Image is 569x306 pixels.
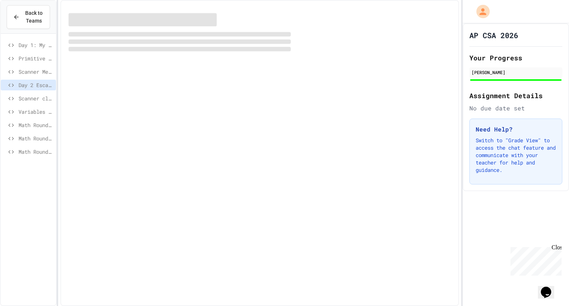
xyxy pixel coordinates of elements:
[472,69,560,76] div: [PERSON_NAME]
[24,9,44,25] span: Back to Teams
[19,134,53,142] span: Math Round 2: Area and Perimeter
[469,3,492,20] div: My Account
[476,125,556,134] h3: Need Help?
[7,5,50,29] button: Back to Teams
[19,148,53,156] span: Math Round 3: Compound Operators
[476,137,556,174] p: Switch to "Grade View" to access the chat feature and communicate with your teacher for help and ...
[19,81,53,89] span: Day 2 Escape Sequences
[469,90,562,101] h2: Assignment Details
[19,94,53,102] span: Scanner class - Madlib
[3,3,51,47] div: Chat with us now!Close
[469,53,562,63] h2: Your Progress
[19,41,53,49] span: Day 1: My First Program
[469,30,518,40] h1: AP CSA 2026
[19,68,53,76] span: Scanner Method practice
[19,121,53,129] span: Math Round 1 Practice
[469,104,562,113] div: No due date set
[19,54,53,62] span: Primitive Data Types
[538,276,562,299] iframe: chat widget
[508,244,562,276] iframe: chat widget
[19,108,53,116] span: Variables and Input Practice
